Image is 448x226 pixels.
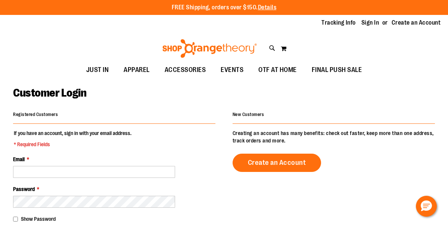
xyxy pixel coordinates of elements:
img: Shop Orangetheory [161,39,258,58]
span: Show Password [21,216,56,222]
span: JUST IN [86,62,109,78]
span: EVENTS [221,62,243,78]
a: APPAREL [116,62,157,79]
span: Password [13,186,35,192]
a: FINAL PUSH SALE [304,62,370,79]
p: FREE Shipping, orders over $150. [172,3,277,12]
span: APPAREL [124,62,150,78]
span: Customer Login [13,87,86,99]
a: Sign In [361,19,379,27]
a: Tracking Info [321,19,356,27]
strong: Registered Customers [13,112,58,117]
span: ACCESSORIES [165,62,206,78]
span: OTF AT HOME [258,62,297,78]
p: Creating an account has many benefits: check out faster, keep more than one address, track orders... [233,129,435,144]
a: JUST IN [79,62,116,79]
legend: If you have an account, sign in with your email address. [13,129,132,148]
span: FINAL PUSH SALE [312,62,362,78]
span: Create an Account [248,158,306,167]
a: Create an Account [233,154,321,172]
a: Create an Account [392,19,441,27]
strong: New Customers [233,112,264,117]
a: EVENTS [213,62,251,79]
a: Details [258,4,277,11]
span: Email [13,156,25,162]
button: Hello, have a question? Let’s chat. [416,196,437,217]
a: ACCESSORIES [157,62,214,79]
span: * Required Fields [14,141,131,148]
a: OTF AT HOME [251,62,304,79]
